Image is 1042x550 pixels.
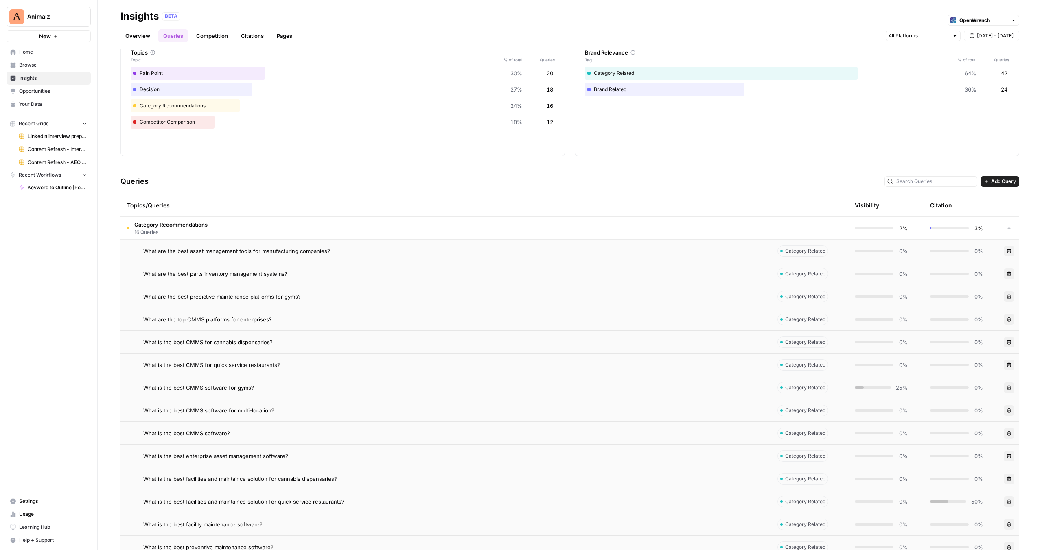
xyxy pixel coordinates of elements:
[7,85,91,98] a: Opportunities
[15,181,91,194] a: Keyword to Outline [Powerstep] (AirOps Builders)
[896,384,908,392] span: 25%
[898,452,908,460] span: 0%
[974,270,983,278] span: 0%
[785,247,825,255] span: Category Related
[974,247,983,255] span: 0%
[28,133,87,140] span: LinkedIn interview preparation Grid
[158,29,188,42] a: Queries
[510,102,522,110] span: 24%
[7,98,91,111] a: Your Data
[143,498,344,506] span: What is the best facilities and maintaince solution for quick service restaurants?
[9,9,24,24] img: Animalz Logo
[977,32,1014,39] span: [DATE] - [DATE]
[19,61,87,69] span: Browse
[272,29,297,42] a: Pages
[143,315,272,323] span: What are the top CMMS platforms for enterprises?
[498,57,522,63] span: % of total
[19,87,87,95] span: Opportunities
[39,32,51,40] span: New
[965,69,976,77] span: 64%
[930,194,952,216] div: Citation
[785,407,825,414] span: Category Related
[585,57,952,63] span: Tag
[7,46,91,59] a: Home
[131,48,555,57] div: Topics
[7,521,91,534] a: Learning Hub
[27,13,77,21] span: Animalz
[785,316,825,323] span: Category Related
[143,452,288,460] span: What is the best enterprise asset management software?
[898,315,908,323] span: 0%
[971,498,983,506] span: 50%
[28,184,87,191] span: Keyword to Outline [Powerstep] (AirOps Builders)
[510,69,522,77] span: 30%
[522,57,555,63] span: Queries
[19,171,61,179] span: Recent Workflows
[965,85,976,94] span: 36%
[143,292,301,301] span: What are the best predictive maintenance platforms for gyms?
[898,429,908,437] span: 0%
[28,159,87,166] span: Content Refresh - AEO and Keyword improvements
[236,29,269,42] a: Citations
[143,338,273,346] span: What is the best CMMS for cannabis dispensaries?
[19,537,87,544] span: Help + Support
[19,100,87,108] span: Your Data
[143,475,337,483] span: What is the best facilities and maintaince solution for cannabis dispensaries?
[547,69,553,77] span: 20
[131,99,555,112] div: Category Recommendations
[143,247,330,255] span: What are the best asset management tools for manufacturing companies?
[7,72,91,85] a: Insights
[785,475,825,482] span: Category Related
[974,384,983,392] span: 0%
[15,143,91,156] a: Content Refresh - Internal Links & Meta tags
[7,534,91,547] button: Help + Support
[131,67,555,80] div: Pain Point
[143,520,263,528] span: What is the best facility maintenance software?
[898,520,908,528] span: 0%
[785,498,825,505] span: Category Related
[120,176,149,187] h3: Queries
[974,292,983,301] span: 0%
[898,338,908,346] span: 0%
[981,176,1019,187] button: Add Query
[974,338,983,346] span: 0%
[959,16,1007,24] input: OpenWrench
[131,116,555,129] div: Competitor Comparison
[143,270,287,278] span: What are the best parts inventory management systems?
[898,247,908,255] span: 0%
[974,429,983,437] span: 0%
[191,29,233,42] a: Competition
[15,130,91,143] a: LinkedIn interview preparation Grid
[785,521,825,528] span: Category Related
[898,475,908,483] span: 0%
[134,220,208,229] span: Category Recommendations
[547,118,553,126] span: 12
[785,270,825,277] span: Category Related
[7,495,91,508] a: Settings
[162,12,180,20] div: BETA
[28,146,87,153] span: Content Refresh - Internal Links & Meta tags
[7,118,91,130] button: Recent Grids
[7,30,91,42] button: New
[785,430,825,437] span: Category Related
[898,292,908,301] span: 0%
[143,429,230,437] span: What is the best CMMS software?
[120,29,155,42] a: Overview
[120,10,159,23] div: Insights
[15,156,91,169] a: Content Refresh - AEO and Keyword improvements
[785,384,825,391] span: Category Related
[785,361,825,369] span: Category Related
[785,293,825,300] span: Category Related
[898,224,908,232] span: 2%
[19,74,87,82] span: Insights
[131,83,555,96] div: Decision
[976,57,1009,63] span: Queries
[143,406,274,415] span: What is the best CMMS software for multi-location?
[7,7,91,27] button: Workspace: Animalz
[785,338,825,346] span: Category Related
[19,48,87,56] span: Home
[898,361,908,369] span: 0%
[785,452,825,460] span: Category Related
[510,85,522,94] span: 27%
[964,31,1019,41] button: [DATE] - [DATE]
